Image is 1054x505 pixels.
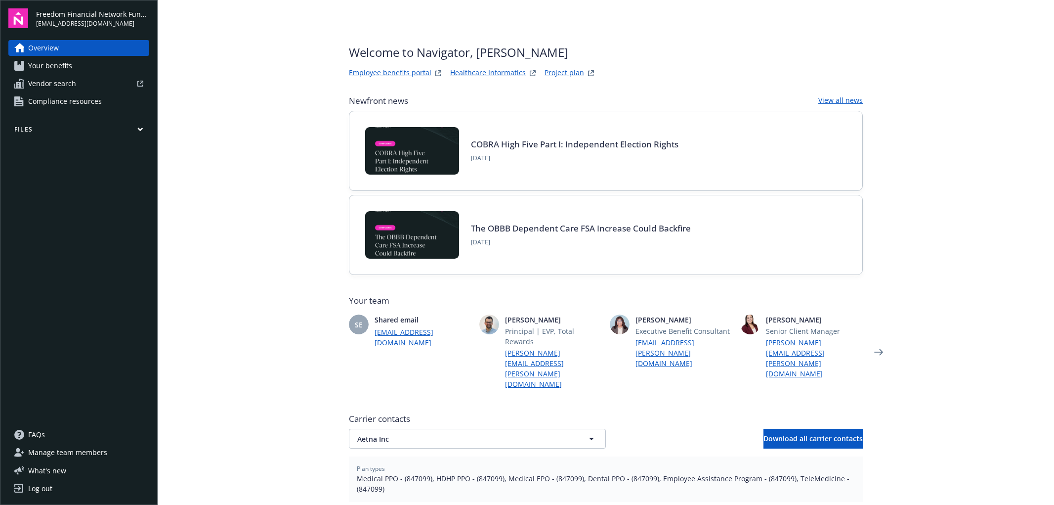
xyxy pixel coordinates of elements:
a: Overview [8,40,149,56]
span: Carrier contacts [349,413,863,425]
a: View all news [818,95,863,107]
span: [EMAIL_ADDRESS][DOMAIN_NAME] [36,19,149,28]
span: Your benefits [28,58,72,74]
span: What ' s new [28,465,66,476]
a: [PERSON_NAME][EMAIL_ADDRESS][PERSON_NAME][DOMAIN_NAME] [766,337,863,379]
span: [PERSON_NAME] [505,315,602,325]
span: Plan types [357,464,855,473]
span: [PERSON_NAME] [635,315,732,325]
span: FAQs [28,427,45,443]
img: photo [740,315,760,334]
span: [PERSON_NAME] [766,315,863,325]
a: Next [871,344,886,360]
span: SE [355,320,363,330]
button: Files [8,125,149,138]
span: Freedom Financial Network Funding, LLC [36,9,149,19]
span: [DATE] [471,154,678,163]
button: Download all carrier contacts [763,429,863,449]
button: What's new [8,465,82,476]
a: [EMAIL_ADDRESS][DOMAIN_NAME] [375,327,471,348]
a: The OBBB Dependent Care FSA Increase Could Backfire [471,223,691,234]
span: Senior Client Manager [766,326,863,336]
span: Principal | EVP, Total Rewards [505,326,602,347]
img: BLOG-Card Image - Compliance - COBRA High Five Pt 1 07-18-25.jpg [365,127,459,175]
a: FAQs [8,427,149,443]
img: navigator-logo.svg [8,8,28,28]
span: Vendor search [28,76,76,92]
a: springbukWebsite [527,67,539,79]
span: Shared email [375,315,471,325]
span: Medical PPO - (847099), HDHP PPO - (847099), Medical EPO - (847099), Dental PPO - (847099), Emplo... [357,473,855,494]
a: projectPlanWebsite [585,67,597,79]
span: Overview [28,40,59,56]
a: Healthcare Informatics [450,67,526,79]
img: photo [479,315,499,334]
a: Compliance resources [8,93,149,109]
a: Manage team members [8,445,149,460]
span: Executive Benefit Consultant [635,326,732,336]
span: Compliance resources [28,93,102,109]
button: Freedom Financial Network Funding, LLC[EMAIL_ADDRESS][DOMAIN_NAME] [36,8,149,28]
span: Download all carrier contacts [763,434,863,443]
a: [EMAIL_ADDRESS][PERSON_NAME][DOMAIN_NAME] [635,337,732,368]
span: Welcome to Navigator , [PERSON_NAME] [349,44,597,61]
span: Newfront news [349,95,408,107]
span: Your team [349,295,863,307]
button: Aetna Inc [349,429,606,449]
a: Project plan [545,67,584,79]
a: striveWebsite [432,67,444,79]
div: Log out [28,481,52,497]
a: Vendor search [8,76,149,92]
span: [DATE] [471,238,691,247]
a: Your benefits [8,58,149,74]
img: photo [610,315,630,334]
img: BLOG-Card Image - Compliance - OBBB Dep Care FSA - 08-01-25.jpg [365,211,459,259]
a: [PERSON_NAME][EMAIL_ADDRESS][PERSON_NAME][DOMAIN_NAME] [505,348,602,389]
a: Employee benefits portal [349,67,431,79]
span: Aetna Inc [357,434,563,444]
a: COBRA High Five Part I: Independent Election Rights [471,138,678,150]
span: Manage team members [28,445,107,460]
